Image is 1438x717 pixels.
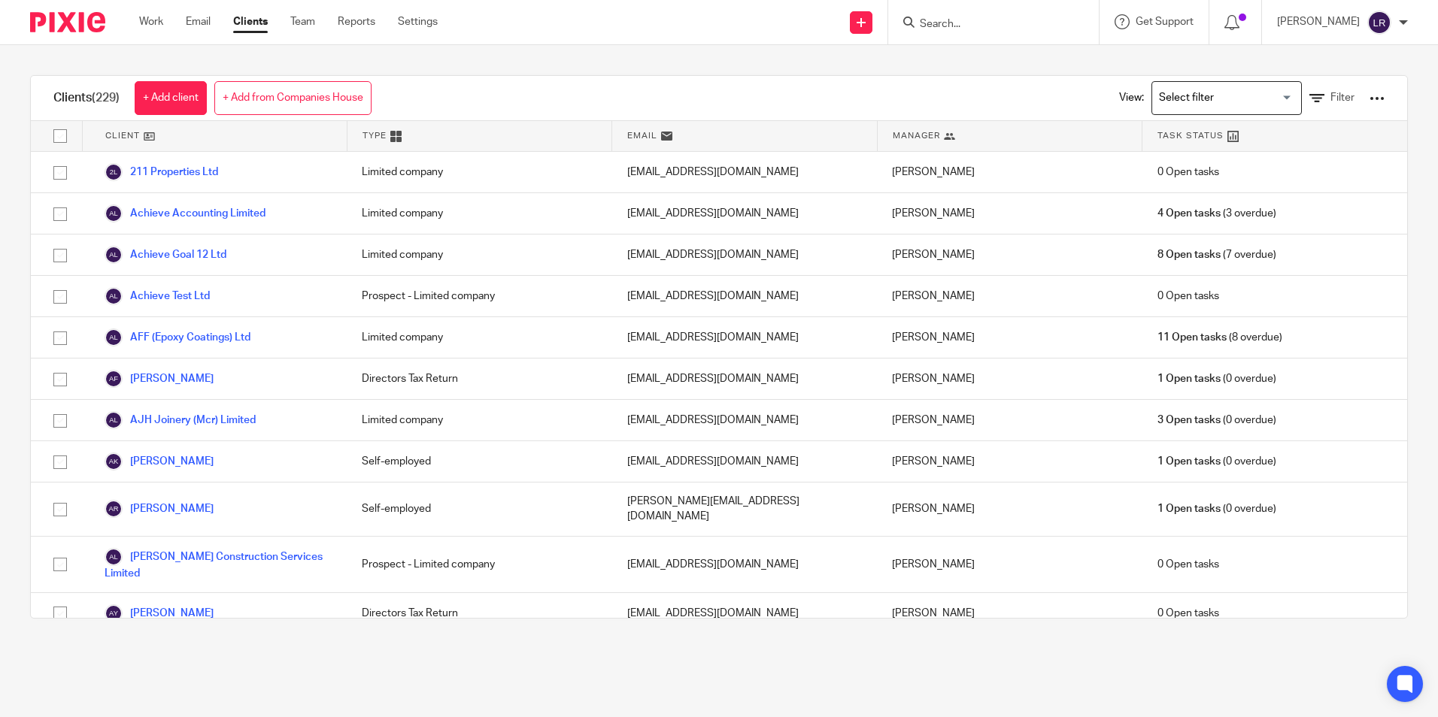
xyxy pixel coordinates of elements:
a: [PERSON_NAME] [105,500,214,518]
span: Client [105,129,140,142]
img: svg%3E [105,548,123,566]
div: Limited company [347,152,611,192]
div: [PERSON_NAME] [877,441,1142,482]
span: 0 Open tasks [1157,557,1219,572]
div: [EMAIL_ADDRESS][DOMAIN_NAME] [612,193,877,234]
a: + Add client [135,81,207,115]
input: Search for option [1154,85,1293,111]
span: (0 overdue) [1157,371,1276,386]
div: View: [1097,76,1385,120]
a: Achieve Accounting Limited [105,204,265,222]
div: [PERSON_NAME] [877,152,1142,192]
img: svg%3E [105,163,123,181]
span: Manager [893,129,940,142]
span: 0 Open tasks [1157,606,1219,621]
div: [PERSON_NAME] [877,537,1142,592]
a: Team [290,14,315,29]
img: svg%3E [105,328,123,346]
a: Reports [338,14,375,29]
div: [EMAIL_ADDRESS][DOMAIN_NAME] [612,593,877,634]
a: Achieve Goal 12 Ltd [105,246,226,264]
a: + Add from Companies House [214,81,372,115]
span: 8 Open tasks [1157,247,1221,262]
div: [PERSON_NAME][EMAIL_ADDRESS][DOMAIN_NAME] [612,483,877,536]
span: Get Support [1136,17,1194,27]
input: Search [918,18,1054,32]
div: Limited company [347,400,611,440]
div: [PERSON_NAME] [877,276,1142,316]
div: Limited company [347,234,611,275]
div: Prospect - Limited company [347,276,611,316]
span: 0 Open tasks [1157,289,1219,304]
div: [EMAIL_ADDRESS][DOMAIN_NAME] [612,358,877,399]
img: svg%3E [105,411,123,429]
div: Limited company [347,317,611,358]
span: Task Status [1157,129,1224,142]
img: svg%3E [105,204,123,222]
div: [PERSON_NAME] [877,317,1142,358]
a: Email [186,14,211,29]
a: [PERSON_NAME] [105,604,214,622]
div: [PERSON_NAME] [877,193,1142,234]
span: 3 Open tasks [1157,413,1221,428]
a: [PERSON_NAME] [105,370,214,388]
div: [EMAIL_ADDRESS][DOMAIN_NAME] [612,234,877,275]
span: (8 overdue) [1157,330,1282,345]
div: [EMAIL_ADDRESS][DOMAIN_NAME] [612,152,877,192]
span: 4 Open tasks [1157,206,1221,221]
span: (229) [92,92,120,104]
div: Self-employed [347,483,611,536]
img: Pixie [30,12,105,32]
span: (0 overdue) [1157,454,1276,469]
div: [PERSON_NAME] [877,358,1142,399]
span: 1 Open tasks [1157,371,1221,386]
span: 11 Open tasks [1157,330,1227,345]
div: Self-employed [347,441,611,482]
img: svg%3E [105,500,123,518]
a: Achieve Test Ltd [105,287,210,305]
input: Select all [46,122,74,150]
img: svg%3E [105,246,123,264]
span: Filter [1330,92,1355,103]
span: (7 overdue) [1157,247,1276,262]
div: [EMAIL_ADDRESS][DOMAIN_NAME] [612,537,877,592]
div: [EMAIL_ADDRESS][DOMAIN_NAME] [612,400,877,440]
span: 1 Open tasks [1157,501,1221,516]
img: svg%3E [105,604,123,622]
div: Limited company [347,193,611,234]
p: [PERSON_NAME] [1277,14,1360,29]
span: (0 overdue) [1157,413,1276,428]
img: svg%3E [105,370,123,388]
a: Settings [398,14,438,29]
div: Directors Tax Return [347,358,611,399]
a: [PERSON_NAME] [105,452,214,470]
div: [PERSON_NAME] [877,593,1142,634]
div: [EMAIL_ADDRESS][DOMAIN_NAME] [612,276,877,316]
a: Work [139,14,163,29]
a: 211 Properties Ltd [105,163,218,181]
h1: Clients [53,90,120,106]
a: [PERSON_NAME] Construction Services Limited [105,548,332,581]
img: svg%3E [105,452,123,470]
img: svg%3E [1367,11,1391,35]
a: AFF (Epoxy Coatings) Ltd [105,328,250,346]
span: Email [627,129,657,142]
div: [EMAIL_ADDRESS][DOMAIN_NAME] [612,441,877,482]
div: [PERSON_NAME] [877,234,1142,275]
a: AJH Joinery (Mcr) Limited [105,411,256,429]
span: (3 overdue) [1157,206,1276,221]
span: Type [363,129,387,142]
span: (0 overdue) [1157,501,1276,516]
div: Directors Tax Return [347,593,611,634]
div: Prospect - Limited company [347,537,611,592]
div: [PERSON_NAME] [877,483,1142,536]
a: Clients [233,14,268,29]
div: [EMAIL_ADDRESS][DOMAIN_NAME] [612,317,877,358]
img: svg%3E [105,287,123,305]
span: 0 Open tasks [1157,165,1219,180]
div: [PERSON_NAME] [877,400,1142,440]
div: Search for option [1151,81,1302,115]
span: 1 Open tasks [1157,454,1221,469]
